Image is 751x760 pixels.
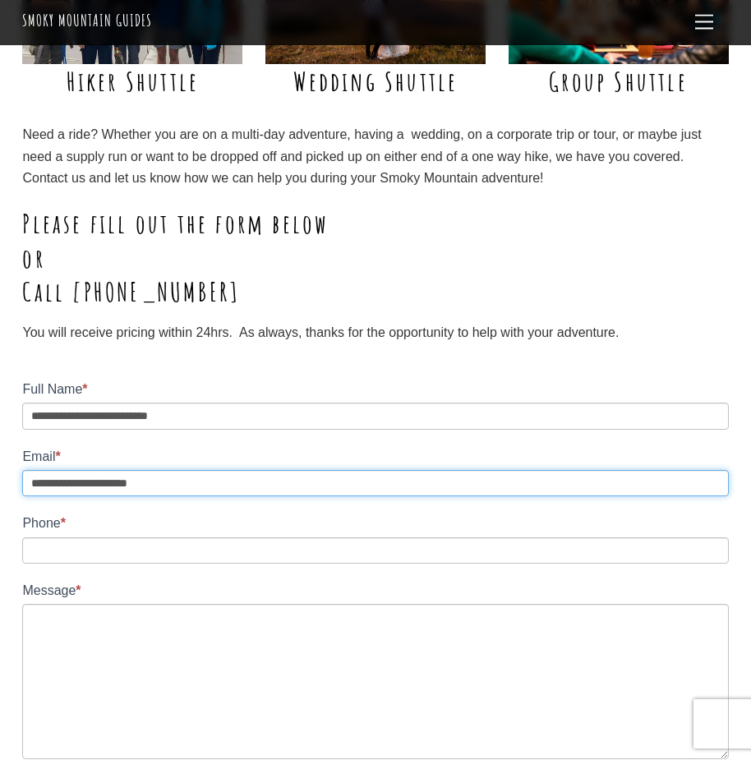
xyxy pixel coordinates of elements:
[22,446,728,470] label: Email
[22,10,151,30] a: Smoky Mountain Guides
[509,64,729,99] h2: Group Shuttle
[265,64,486,99] h2: Wedding Shuttle
[688,7,721,39] a: Menu
[22,379,728,403] label: Full Name
[22,124,728,189] p: Need a ride? Whether you are on a multi-day adventure, having a wedding, on a corporate trip or t...
[22,206,728,309] h2: Please fill out the form below or Call [PHONE_NUMBER]
[22,580,728,604] label: Message
[22,322,728,343] p: You will receive pricing within 24hrs. As always, thanks for the opportunity to help with your ad...
[22,513,728,537] label: Phone
[22,64,242,99] h2: Hiker Shuttle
